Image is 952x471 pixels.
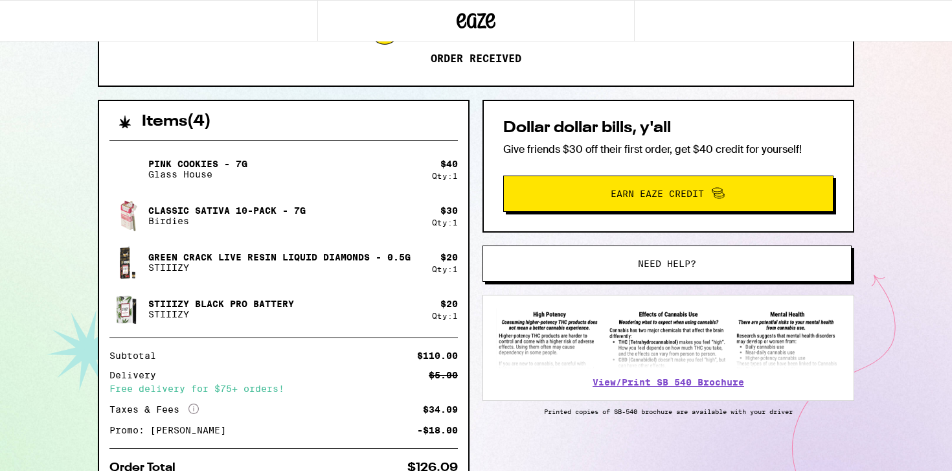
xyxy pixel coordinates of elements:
h2: Dollar dollar bills, y'all [503,121,833,136]
div: Qty: 1 [432,172,458,180]
span: Hi. Need any help? [8,9,93,19]
img: SB 540 Brochure preview [496,308,841,369]
div: Free delivery for $75+ orders! [109,384,458,393]
p: STIIIZY Black Pro Battery [148,299,294,309]
div: Delivery [109,371,165,380]
div: Promo: [PERSON_NAME] [109,426,235,435]
p: Birdies [148,216,306,226]
span: Earn Eaze Credit [611,189,704,198]
div: $5.00 [429,371,458,380]
div: $ 40 [440,159,458,169]
p: STIIIZY [148,262,411,273]
div: -$18.00 [417,426,458,435]
p: Printed copies of SB-540 brochure are available with your driver [482,408,854,415]
div: Qty: 1 [432,218,458,227]
button: Earn Eaze Credit [503,176,833,212]
p: Pink Cookies - 7g [148,159,247,169]
div: Qty: 1 [432,265,458,273]
img: STIIIZY Black Pro Battery [109,291,146,327]
div: $ 30 [440,205,458,216]
div: $ 20 [440,299,458,309]
p: Glass House [148,169,247,179]
p: STIIIZY [148,309,294,319]
img: Classic Sativa 10-Pack - 7g [109,198,146,234]
p: Order received [431,52,521,65]
span: Need help? [638,259,696,268]
p: Give friends $30 off their first order, get $40 credit for yourself! [503,143,833,156]
button: Need help? [482,246,852,282]
div: Qty: 1 [432,312,458,320]
div: $110.00 [417,351,458,360]
img: Green Crack Live Resin Liquid Diamonds - 0.5g [109,244,146,281]
div: Subtotal [109,351,165,360]
h2: Items ( 4 ) [142,114,211,130]
p: Classic Sativa 10-Pack - 7g [148,205,306,216]
img: Pink Cookies - 7g [109,151,146,187]
div: $ 20 [440,252,458,262]
div: $34.09 [423,405,458,414]
p: Green Crack Live Resin Liquid Diamonds - 0.5g [148,252,411,262]
div: Taxes & Fees [109,404,199,415]
a: View/Print SB 540 Brochure [593,377,744,387]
